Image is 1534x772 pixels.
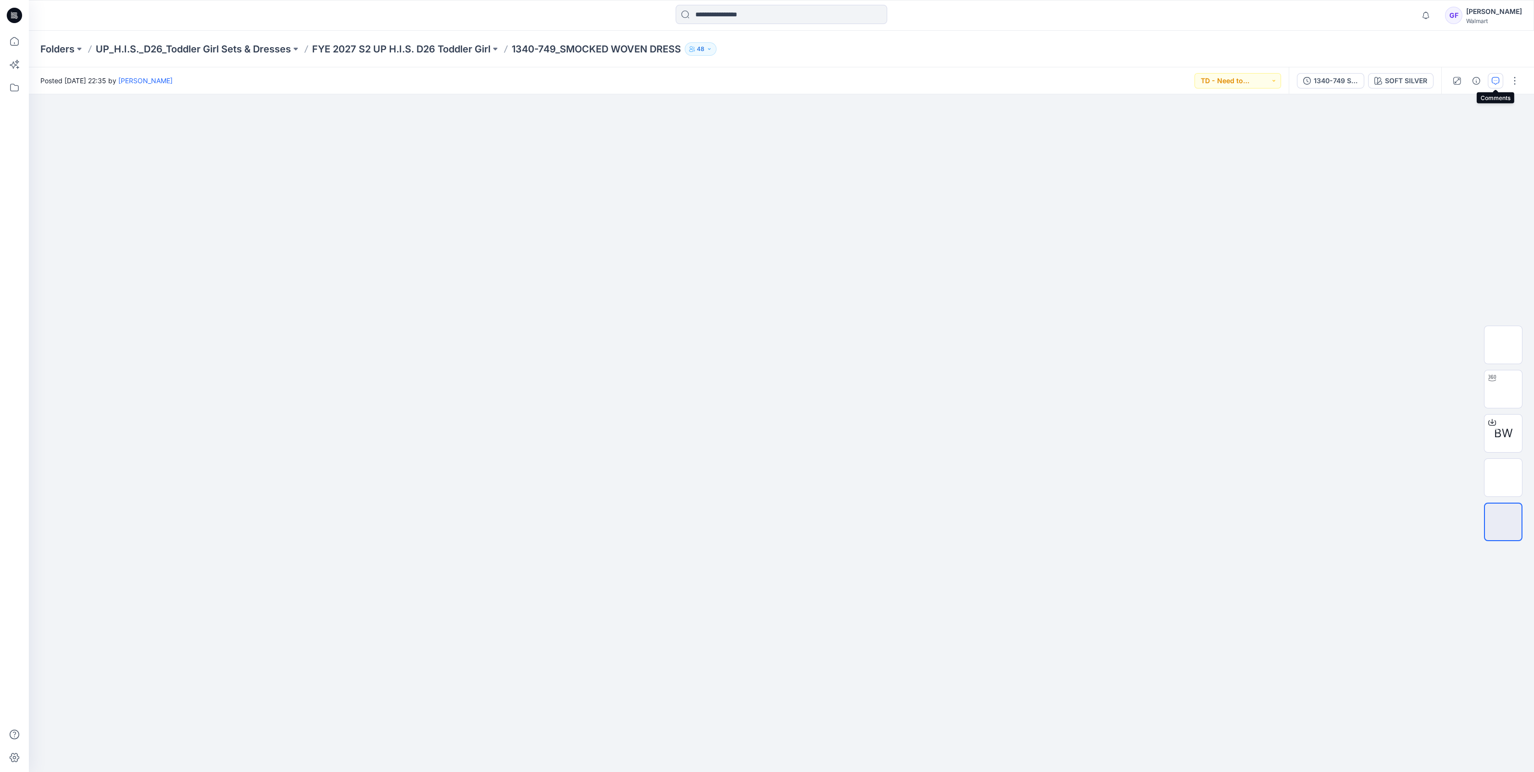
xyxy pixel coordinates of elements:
div: GF [1445,7,1462,24]
div: [PERSON_NAME] [1466,6,1522,17]
div: Walmart [1466,17,1522,25]
div: SOFT SILVER [1385,76,1427,86]
p: 48 [697,44,704,54]
a: UP_H.I.S._D26_Toddler Girl Sets & Dresses [96,42,291,56]
a: Folders [40,42,75,56]
p: 1340-749_SMOCKED WOVEN DRESS [512,42,681,56]
button: Details [1469,73,1484,89]
a: FYE 2027 S2 UP H.I.S. D26 Toddler Girl [312,42,490,56]
button: 1340-749 SMOCKED WOVEN DRESS-updt-7.14 [1297,73,1364,89]
a: [PERSON_NAME] [118,76,173,85]
div: 1340-749 SMOCKED WOVEN DRESS-updt-7.14 [1314,76,1358,86]
span: BW [1494,425,1513,442]
button: SOFT SILVER [1368,73,1433,89]
span: Posted [DATE] 22:35 by [40,76,173,86]
button: 48 [685,42,717,56]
